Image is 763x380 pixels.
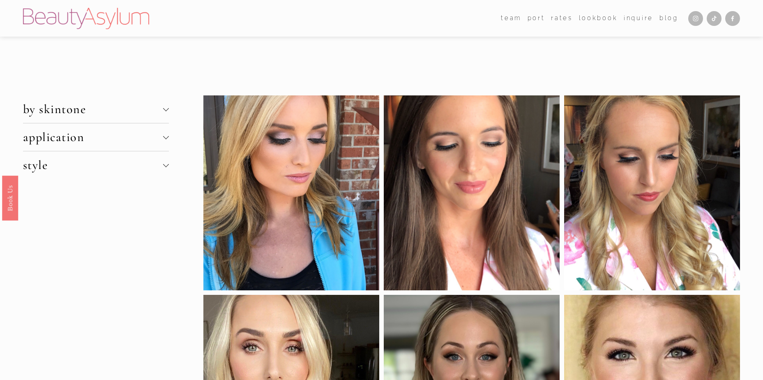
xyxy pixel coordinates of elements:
[23,130,163,145] span: application
[501,13,521,24] span: team
[501,12,521,25] a: folder dropdown
[659,12,678,25] a: Blog
[23,158,163,173] span: style
[688,11,703,26] a: Instagram
[528,12,545,25] a: port
[23,102,163,117] span: by skintone
[23,95,169,123] button: by skintone
[579,12,618,25] a: Lookbook
[725,11,740,26] a: Facebook
[551,12,572,25] a: Rates
[23,123,169,151] button: application
[707,11,722,26] a: TikTok
[23,8,149,29] img: Beauty Asylum | Bridal Hair &amp; Makeup Charlotte &amp; Atlanta
[23,151,169,179] button: style
[2,176,18,220] a: Book Us
[624,12,653,25] a: Inquire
